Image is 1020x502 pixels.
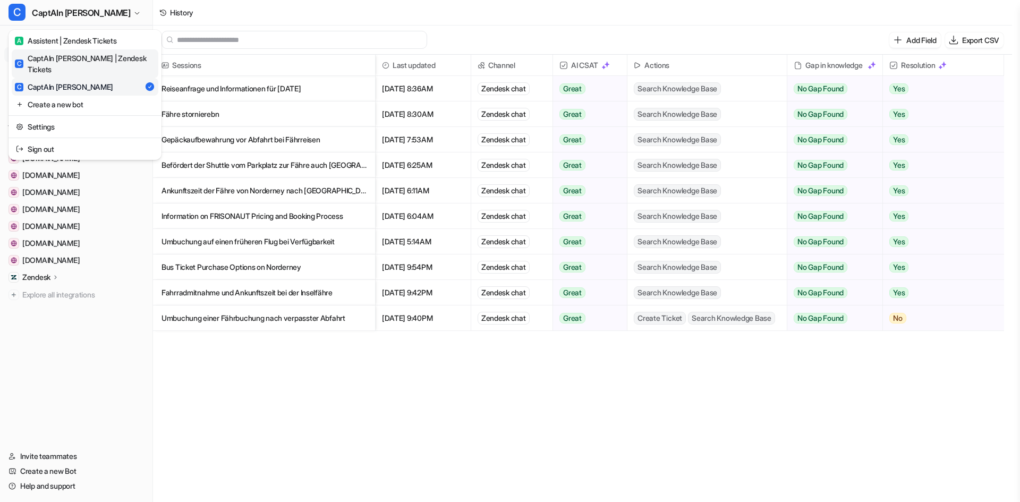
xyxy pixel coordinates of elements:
[32,5,131,20] span: CaptAIn [PERSON_NAME]
[16,99,23,110] img: reset
[15,83,23,91] span: C
[8,4,25,21] span: C
[12,96,158,113] a: Create a new bot
[15,59,23,68] span: C
[16,143,23,155] img: reset
[8,30,161,160] div: CCaptAIn [PERSON_NAME]
[15,81,113,92] div: CaptAIn [PERSON_NAME]
[15,37,23,45] span: A
[12,140,158,158] a: Sign out
[12,118,158,135] a: Settings
[16,121,23,132] img: reset
[15,53,155,75] div: CaptAIn [PERSON_NAME] | Zendesk Tickets
[15,35,116,46] div: Assistent | Zendesk Tickets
